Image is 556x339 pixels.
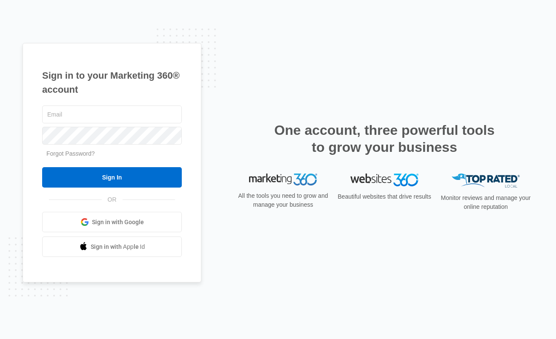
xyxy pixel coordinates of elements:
img: Marketing 360 [249,174,317,185]
span: OR [102,195,123,204]
p: Beautiful websites that drive results [337,192,432,201]
input: Email [42,105,182,123]
span: Sign in with Apple Id [91,242,145,251]
img: Websites 360 [350,174,418,186]
a: Forgot Password? [46,150,95,157]
p: All the tools you need to grow and manage your business [235,191,331,209]
img: Top Rated Local [452,174,520,188]
a: Sign in with Google [42,212,182,232]
a: Sign in with Apple Id [42,236,182,257]
h2: One account, three powerful tools to grow your business [272,122,497,156]
span: Sign in with Google [92,218,144,227]
input: Sign In [42,167,182,188]
p: Monitor reviews and manage your online reputation [438,194,533,211]
h1: Sign in to your Marketing 360® account [42,68,182,97]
